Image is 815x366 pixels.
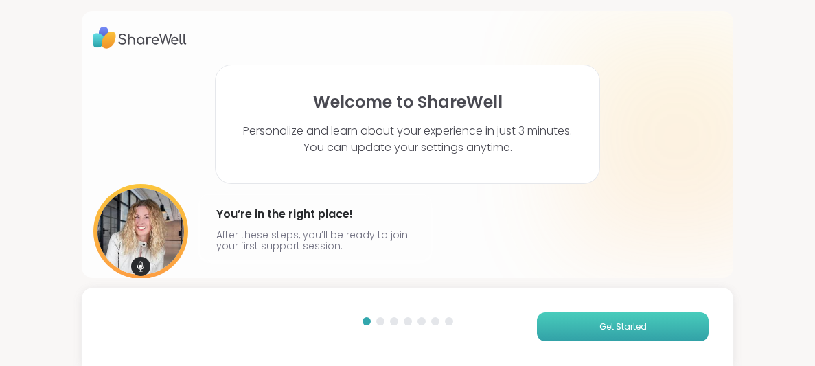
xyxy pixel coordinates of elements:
[599,321,647,333] span: Get Started
[93,184,188,279] img: User image
[131,257,150,276] img: mic icon
[313,93,503,112] h1: Welcome to ShareWell
[216,229,414,251] p: After these steps, you’ll be ready to join your first support session.
[216,203,414,225] h4: You’re in the right place!
[537,312,709,341] button: Get Started
[93,22,187,54] img: ShareWell Logo
[243,123,572,156] p: Personalize and learn about your experience in just 3 minutes. You can update your settings anytime.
